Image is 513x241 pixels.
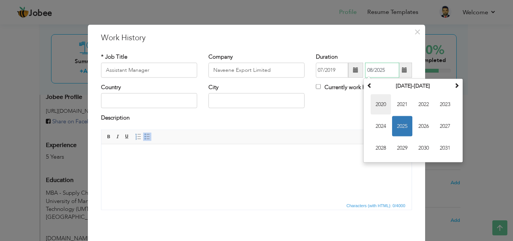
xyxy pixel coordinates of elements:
[392,116,412,136] span: 2025
[435,94,455,115] span: 2023
[392,138,412,158] span: 2029
[454,83,459,88] span: Next Decade
[134,132,142,141] a: Insert/Remove Numbered List
[208,83,219,91] label: City
[413,138,434,158] span: 2030
[365,63,399,78] input: Present
[367,83,372,88] span: Previous Decade
[345,202,408,209] div: Statistics
[316,63,348,78] input: From
[371,94,391,115] span: 2020
[413,116,434,136] span: 2026
[316,84,321,89] input: Currently work here
[414,25,421,38] span: ×
[208,53,233,61] label: Company
[114,132,122,141] a: Italic
[101,83,121,91] label: Country
[316,83,373,91] label: Currently work here
[345,202,407,209] span: Characters (with HTML): 0/4000
[392,94,412,115] span: 2021
[435,138,455,158] span: 2031
[413,94,434,115] span: 2022
[316,53,338,61] label: Duration
[371,116,391,136] span: 2024
[374,80,452,92] th: Select Decade
[101,114,130,122] label: Description
[435,116,455,136] span: 2027
[101,32,412,43] h3: Work History
[105,132,113,141] a: Bold
[411,26,423,38] button: Close
[371,138,391,158] span: 2028
[101,53,127,61] label: * Job Title
[143,132,151,141] a: Insert/Remove Bulleted List
[123,132,131,141] a: Underline
[101,144,412,200] iframe: Rich Text Editor, workEditor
